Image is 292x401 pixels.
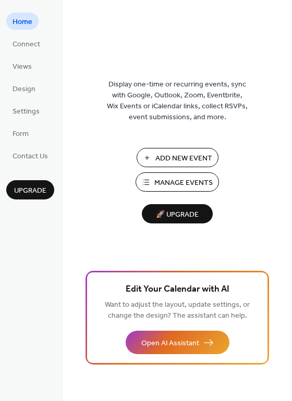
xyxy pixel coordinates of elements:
[154,178,213,189] span: Manage Events
[126,331,229,354] button: Open AI Assistant
[137,148,218,167] button: Add New Event
[136,172,219,192] button: Manage Events
[126,282,229,297] span: Edit Your Calendar with AI
[6,80,42,97] a: Design
[14,185,46,196] span: Upgrade
[13,84,35,95] span: Design
[142,204,213,223] button: 🚀 Upgrade
[105,298,250,323] span: Want to adjust the layout, update settings, or change the design? The assistant can help.
[107,79,248,123] span: Display one-time or recurring events, sync with Google, Outlook, Zoom, Eventbrite, Wix Events or ...
[6,124,35,142] a: Form
[13,39,40,50] span: Connect
[6,180,54,199] button: Upgrade
[13,61,32,72] span: Views
[6,102,46,119] a: Settings
[13,151,48,162] span: Contact Us
[6,57,38,74] a: Views
[148,208,206,222] span: 🚀 Upgrade
[141,338,199,349] span: Open AI Assistant
[13,17,32,28] span: Home
[13,106,40,117] span: Settings
[155,153,212,164] span: Add New Event
[6,12,39,30] a: Home
[13,129,29,140] span: Form
[6,147,54,164] a: Contact Us
[6,35,46,52] a: Connect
